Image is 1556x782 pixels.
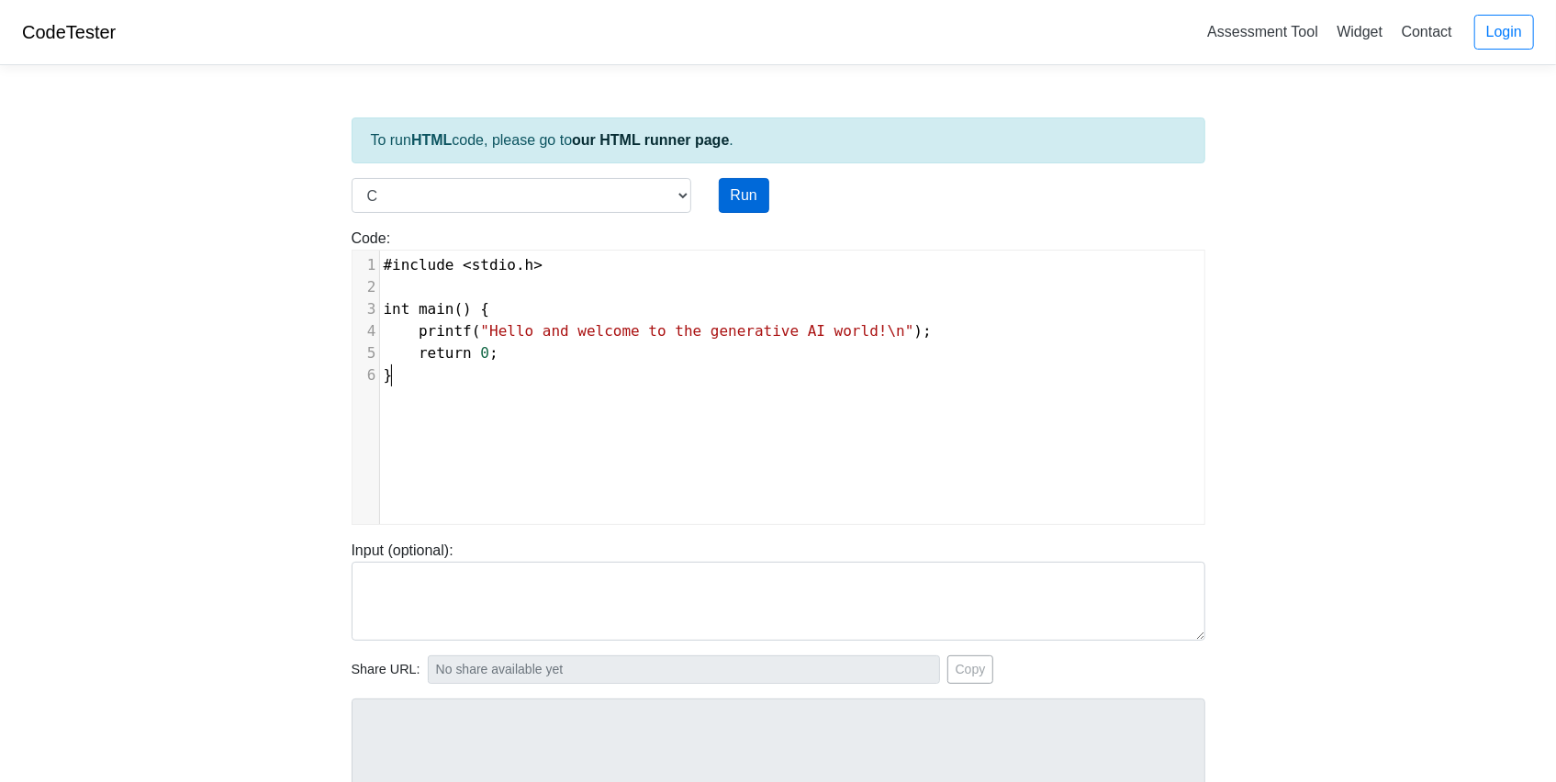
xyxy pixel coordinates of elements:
[338,228,1219,525] div: Code:
[1394,17,1460,47] a: Contact
[353,320,379,342] div: 4
[480,344,489,362] span: 0
[419,344,472,362] span: return
[338,540,1219,641] div: Input (optional):
[1200,17,1326,47] a: Assessment Tool
[384,322,932,340] span: ( );
[353,364,379,386] div: 6
[353,342,379,364] div: 5
[353,276,379,298] div: 2
[419,322,472,340] span: printf
[572,132,729,148] a: our HTML runner page
[947,655,994,684] button: Copy
[411,132,452,148] strong: HTML
[463,256,472,274] span: <
[1329,17,1390,47] a: Widget
[22,22,116,42] a: CodeTester
[384,300,490,318] span: () {
[480,322,913,340] span: "Hello and welcome to the generative AI world!\n"
[525,256,534,274] span: h
[384,300,410,318] span: int
[428,655,940,684] input: No share available yet
[353,298,379,320] div: 3
[384,344,498,362] span: ;
[472,256,516,274] span: stdio
[1474,15,1534,50] a: Login
[533,256,543,274] span: >
[384,366,393,384] span: }
[384,256,543,274] span: .
[353,254,379,276] div: 1
[352,660,420,680] span: Share URL:
[719,178,769,213] button: Run
[352,117,1205,163] div: To run code, please go to .
[384,256,454,274] span: #include
[419,300,454,318] span: main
